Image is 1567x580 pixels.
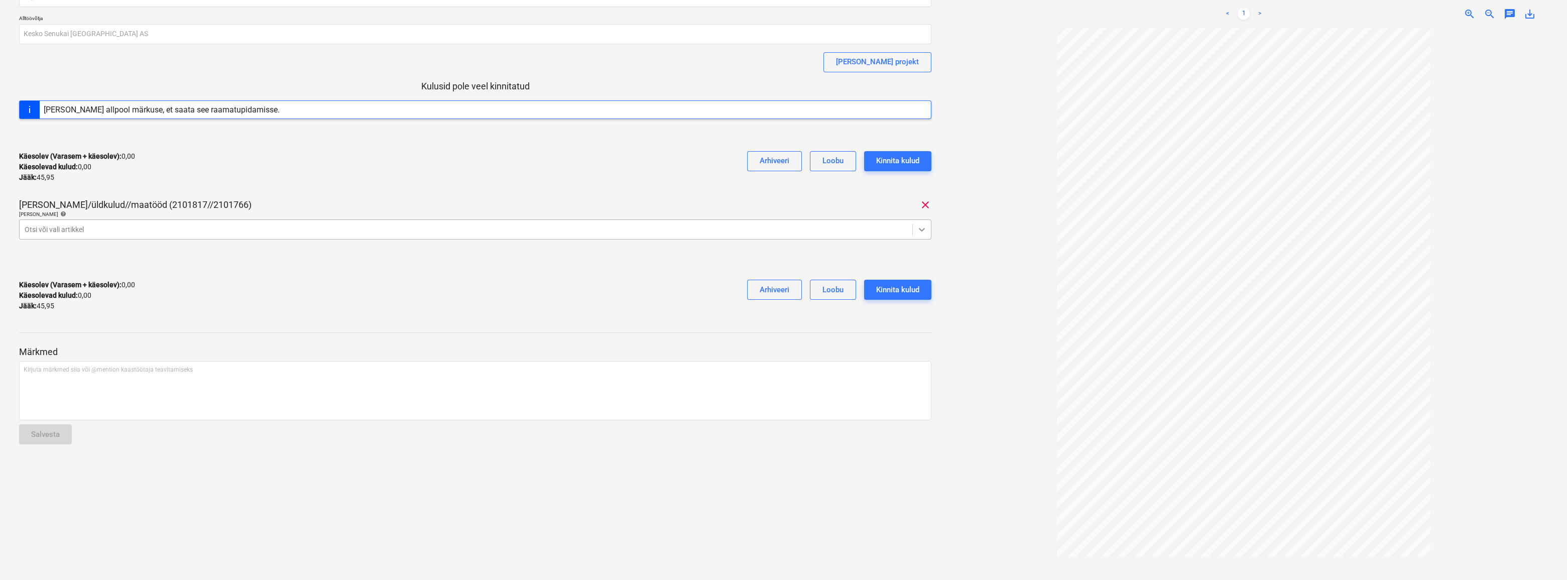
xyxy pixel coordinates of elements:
[876,283,919,296] div: Kinnita kulud
[19,80,931,92] p: Kulusid pole veel kinnitatud
[19,15,931,24] p: Alltöövõtja
[810,151,856,171] button: Loobu
[1517,532,1567,580] div: Vestlusvidin
[19,172,54,183] p: 45,95
[19,173,37,181] strong: Jääk :
[760,283,789,296] div: Arhiveeri
[19,281,122,289] strong: Käesolev (Varasem + käesolev) :
[19,162,91,172] p: 0,00
[19,152,122,160] strong: Käesolev (Varasem + käesolev) :
[864,151,931,171] button: Kinnita kulud
[19,211,931,217] div: [PERSON_NAME]
[1517,532,1567,580] iframe: Chat Widget
[19,280,135,290] p: 0,00
[760,154,789,167] div: Arhiveeri
[1464,8,1476,20] span: zoom_in
[19,199,252,211] p: [PERSON_NAME]/üldkulud//maatööd (2101817//2101766)
[823,52,931,72] button: [PERSON_NAME] projekt
[747,280,802,300] button: Arhiveeri
[1524,8,1536,20] span: save_alt
[19,346,931,358] p: Märkmed
[58,211,66,217] span: help
[19,163,78,171] strong: Käesolevad kulud :
[1222,8,1234,20] a: Previous page
[19,302,37,310] strong: Jääk :
[1504,8,1516,20] span: chat
[1254,8,1266,20] a: Next page
[1238,8,1250,20] a: Page 1 is your current page
[19,301,54,311] p: 45,95
[19,290,91,301] p: 0,00
[747,151,802,171] button: Arhiveeri
[19,24,931,44] input: Alltöövõtja
[810,280,856,300] button: Loobu
[44,105,280,114] div: [PERSON_NAME] allpool märkuse, et saata see raamatupidamisse.
[836,55,919,68] div: [PERSON_NAME] projekt
[19,291,78,299] strong: Käesolevad kulud :
[1484,8,1496,20] span: zoom_out
[822,283,843,296] div: Loobu
[19,151,135,162] p: 0,00
[919,199,931,211] span: clear
[822,154,843,167] div: Loobu
[876,154,919,167] div: Kinnita kulud
[864,280,931,300] button: Kinnita kulud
